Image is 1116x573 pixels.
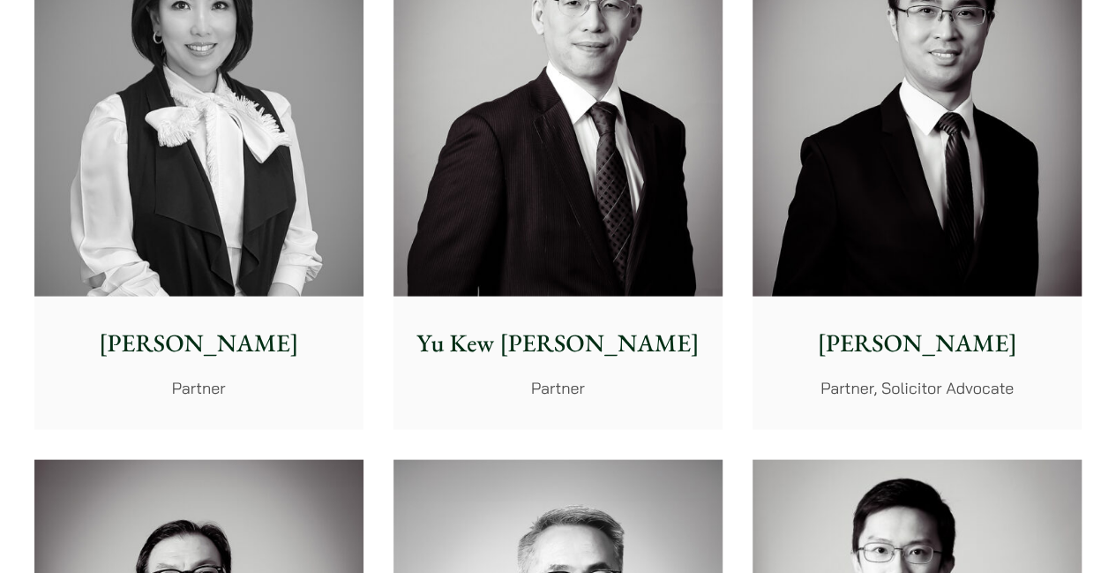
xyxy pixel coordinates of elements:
[767,325,1067,362] p: [PERSON_NAME]
[767,376,1067,400] p: Partner, Solicitor Advocate
[408,376,708,400] p: Partner
[49,376,349,400] p: Partner
[49,325,349,362] p: [PERSON_NAME]
[408,325,708,362] p: Yu Kew [PERSON_NAME]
